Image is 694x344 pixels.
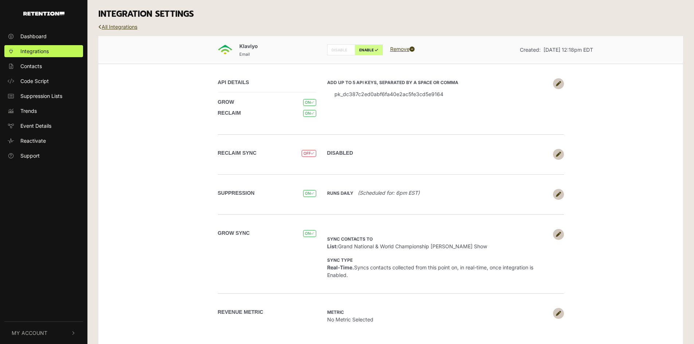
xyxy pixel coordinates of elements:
[4,90,83,102] a: Suppression Lists
[327,236,487,249] span: Grand National & World Championship [PERSON_NAME] Show
[327,308,549,323] p: No Metric Selected
[327,190,353,196] strong: Runs daily
[327,80,458,85] strong: Add up to 5 API keys, separated by a space or comma
[20,62,42,70] span: Contacts
[20,152,40,159] span: Support
[218,149,257,157] label: Reclaim Sync
[239,52,250,57] small: Email
[218,98,234,106] label: GROW
[302,150,316,157] span: OFF
[327,264,354,270] strong: Real-Time.
[303,110,316,117] span: ON
[20,122,51,130] span: Event Details
[327,257,533,278] span: Syncs contacts collected from this point on, in real-time, once integration is Enabled.
[327,236,373,242] strong: Sync contacts to
[218,189,255,197] label: SUPPRESSION
[327,150,353,156] strong: Disabled
[303,230,316,237] span: ON
[4,105,83,117] a: Trends
[355,44,383,55] label: ENABLE
[390,46,415,52] a: Remove
[303,99,316,106] span: ON
[4,322,83,344] button: My Account
[218,42,232,57] img: Klaviyo
[239,43,258,49] span: Klaviyo
[520,47,541,53] span: Created:
[218,308,263,316] label: Revenue Metric
[358,190,420,196] i: (Scheduled for: 6pm EST)
[20,92,62,100] span: Suppression Lists
[327,86,549,102] li: pk_dc387c2ed0abf6fa40e2ac5fe3cd5e9164
[4,120,83,132] a: Event Details
[4,60,83,72] a: Contacts
[20,47,49,55] span: Integrations
[218,109,241,117] label: RECLAIM
[4,75,83,87] a: Code Script
[12,329,47,337] span: My Account
[544,47,593,53] span: [DATE] 12:18pm EDT
[4,30,83,42] a: Dashboard
[20,107,37,115] span: Trends
[327,257,353,263] strong: Sync type
[98,24,137,30] a: All Integrations
[20,77,49,85] span: Code Script
[4,135,83,147] a: Reactivate
[327,243,338,249] strong: List:
[23,12,64,16] img: Retention.com
[4,45,83,57] a: Integrations
[218,79,249,86] label: API DETAILS
[327,309,344,315] strong: Metric
[20,137,46,145] span: Reactivate
[327,44,355,55] label: DISABLE
[218,229,250,237] label: Grow Sync
[4,150,83,162] a: Support
[98,9,683,19] h3: INTEGRATION SETTINGS
[303,190,316,197] span: ON
[20,32,47,40] span: Dashboard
